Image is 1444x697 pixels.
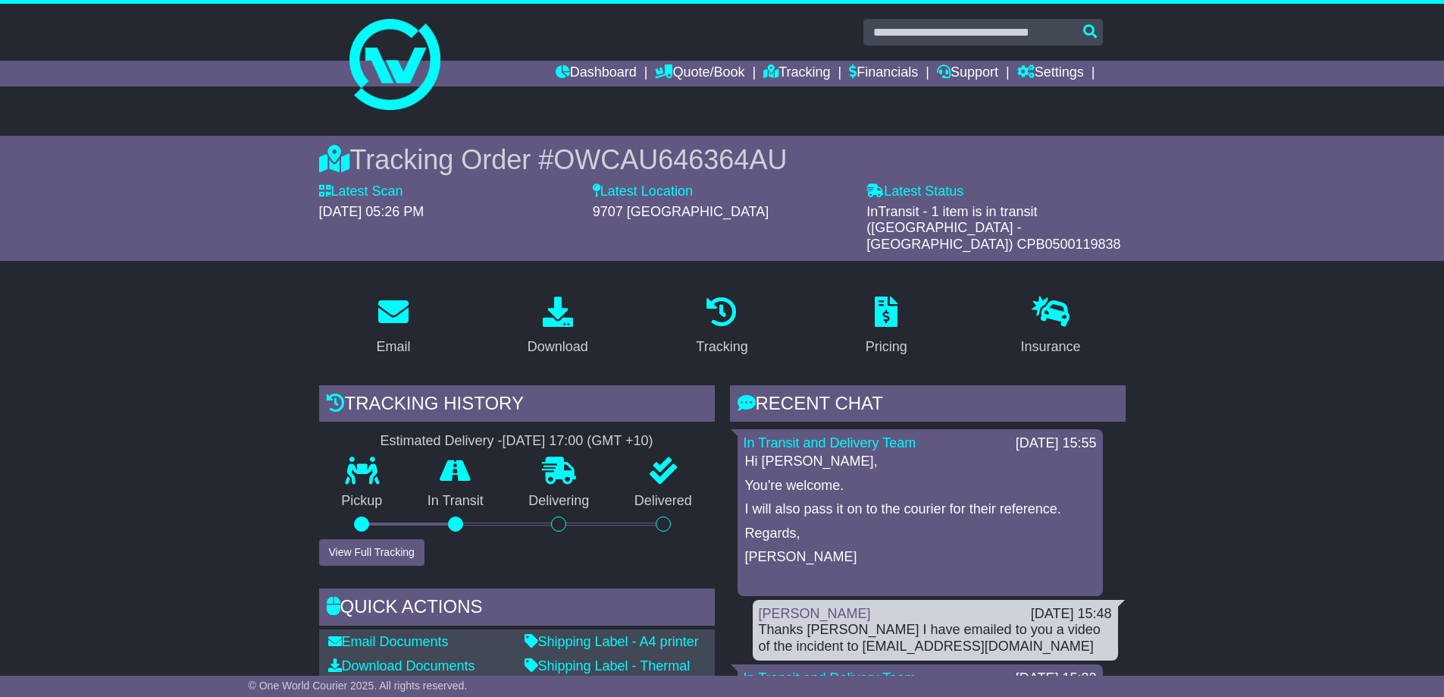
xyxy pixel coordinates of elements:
[1017,61,1084,86] a: Settings
[1021,337,1081,357] div: Insurance
[745,478,1095,494] p: You're welcome.
[319,204,424,219] span: [DATE] 05:26 PM
[744,435,916,451] a: In Transit and Delivery Team
[503,433,653,450] div: [DATE] 17:00 (GMT +10)
[759,622,1112,655] div: Thanks [PERSON_NAME] I have emailed to you a video of the incident to [EMAIL_ADDRESS][DOMAIN_NAME]
[319,184,403,200] label: Latest Scan
[686,291,757,363] a: Tracking
[319,433,715,450] div: Estimated Delivery -
[556,61,637,86] a: Dashboard
[528,337,588,357] div: Download
[518,291,598,363] a: Download
[866,184,963,200] label: Latest Status
[593,184,693,200] label: Latest Location
[328,658,475,673] a: Download Documents
[525,634,699,649] a: Shipping Label - A4 printer
[745,501,1095,518] p: I will also pass it on to the courier for their reference.
[849,61,918,86] a: Financials
[376,337,410,357] div: Email
[1011,291,1091,363] a: Insurance
[1031,606,1112,623] div: [DATE] 15:48
[405,493,506,510] p: In Transit
[506,493,612,510] p: Delivering
[744,670,916,686] a: In Transit and Delivery Team
[319,493,406,510] p: Pickup
[745,526,1095,542] p: Regards,
[655,61,744,86] a: Quote/Book
[593,204,769,219] span: 9707 [GEOGRAPHIC_DATA]
[759,606,871,621] a: [PERSON_NAME]
[319,589,715,629] div: Quick Actions
[937,61,998,86] a: Support
[525,658,691,690] a: Shipping Label - Thermal printer
[696,337,747,357] div: Tracking
[763,61,830,86] a: Tracking
[249,680,468,692] span: © One World Courier 2025. All rights reserved.
[319,143,1126,176] div: Tracking Order #
[553,144,787,175] span: OWCAU646364AU
[730,385,1126,426] div: RECENT CHAT
[366,291,420,363] a: Email
[319,385,715,426] div: Tracking history
[866,204,1120,252] span: InTransit - 1 item is in transit ([GEOGRAPHIC_DATA] - [GEOGRAPHIC_DATA]) CPB0500119838
[745,549,1095,566] p: [PERSON_NAME]
[866,337,907,357] div: Pricing
[612,493,715,510] p: Delivered
[1016,670,1097,687] div: [DATE] 15:32
[319,539,424,566] button: View Full Tracking
[745,454,1095,470] p: Hi [PERSON_NAME],
[856,291,917,363] a: Pricing
[1016,435,1097,452] div: [DATE] 15:55
[328,634,449,649] a: Email Documents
